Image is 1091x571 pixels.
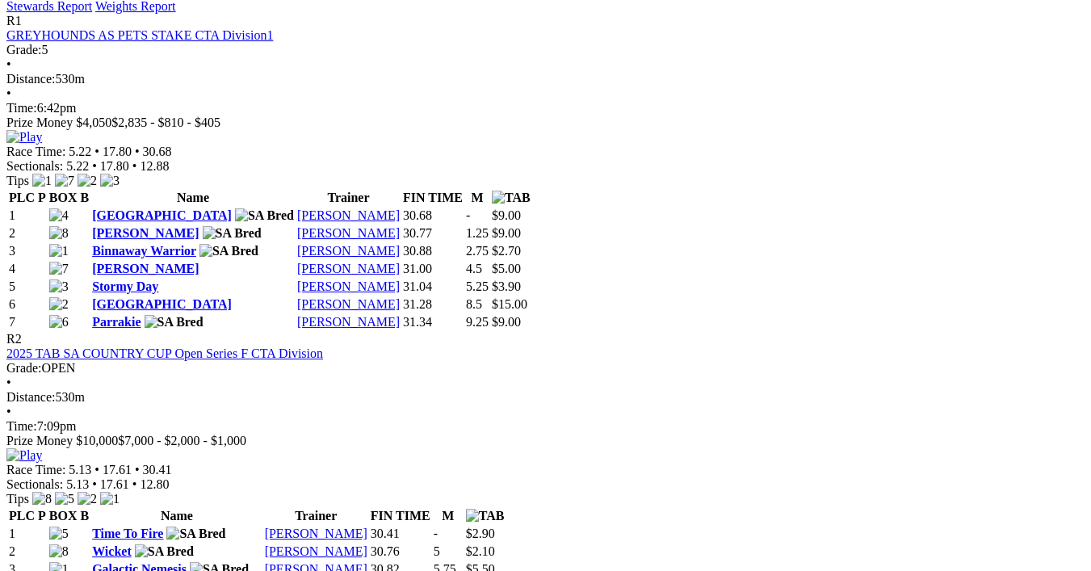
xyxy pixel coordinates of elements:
[8,208,47,224] td: 1
[6,361,1073,376] div: OPEN
[370,544,431,560] td: 30.76
[6,72,55,86] span: Distance:
[466,226,489,240] text: 1.25
[91,508,262,524] th: Name
[6,405,11,418] span: •
[49,315,69,330] img: 6
[92,527,163,540] a: Time To Fire
[92,477,97,491] span: •
[199,244,258,258] img: SA Bred
[6,419,37,433] span: Time:
[80,191,89,204] span: B
[8,526,47,542] td: 1
[6,57,11,71] span: •
[203,226,262,241] img: SA Bred
[32,174,52,188] img: 1
[6,101,37,115] span: Time:
[6,477,63,491] span: Sectionals:
[6,159,63,173] span: Sectionals:
[492,208,521,222] span: $9.00
[466,315,489,329] text: 9.25
[370,526,431,542] td: 30.41
[466,297,482,311] text: 8.5
[49,527,69,541] img: 5
[6,101,1073,115] div: 6:42pm
[492,191,531,205] img: TAB
[466,208,470,222] text: -
[78,492,97,506] img: 2
[100,159,129,173] span: 17.80
[78,174,97,188] img: 2
[235,208,294,223] img: SA Bred
[402,279,464,295] td: 31.04
[6,390,1073,405] div: 530m
[143,463,172,477] span: 30.41
[6,346,323,360] a: 2025 TAB SA COUNTRY CUP Open Series F CTA Division
[6,419,1073,434] div: 7:09pm
[103,463,132,477] span: 17.61
[465,190,489,206] th: M
[132,159,137,173] span: •
[297,315,400,329] a: [PERSON_NAME]
[140,477,169,491] span: 12.80
[297,208,400,222] a: [PERSON_NAME]
[6,376,11,389] span: •
[264,508,368,524] th: Trainer
[145,315,204,330] img: SA Bred
[466,279,489,293] text: 5.25
[100,492,120,506] img: 1
[265,527,367,540] a: [PERSON_NAME]
[132,477,137,491] span: •
[49,279,69,294] img: 3
[80,509,89,523] span: B
[297,297,400,311] a: [PERSON_NAME]
[38,509,46,523] span: P
[8,279,47,295] td: 5
[297,279,400,293] a: [PERSON_NAME]
[111,115,220,129] span: $2,835 - $810 - $405
[103,145,132,158] span: 17.80
[402,225,464,241] td: 30.77
[402,208,464,224] td: 30.68
[6,43,42,57] span: Grade:
[38,191,46,204] span: P
[92,244,196,258] a: Binnaway Warrior
[8,243,47,259] td: 3
[492,226,521,240] span: $9.00
[92,159,97,173] span: •
[6,28,273,42] a: GREYHOUNDS AS PETS STAKE CTA Division1
[49,544,69,559] img: 8
[69,145,91,158] span: 5.22
[492,244,521,258] span: $2.70
[6,130,42,145] img: Play
[49,226,69,241] img: 8
[6,463,65,477] span: Race Time:
[91,190,295,206] th: Name
[32,492,52,506] img: 8
[466,544,495,558] span: $2.10
[55,174,74,188] img: 7
[49,297,69,312] img: 2
[434,544,440,558] text: 5
[66,477,89,491] span: 5.13
[8,544,47,560] td: 2
[434,527,438,540] text: -
[6,492,29,506] span: Tips
[8,261,47,277] td: 4
[92,315,141,329] a: Parrakie
[118,434,246,447] span: $7,000 - $2,000 - $1,000
[6,448,42,463] img: Play
[492,315,521,329] span: $9.00
[143,145,172,158] span: 30.68
[265,544,367,558] a: [PERSON_NAME]
[94,145,99,158] span: •
[8,296,47,313] td: 6
[100,174,120,188] img: 3
[6,43,1073,57] div: 5
[92,297,232,311] a: [GEOGRAPHIC_DATA]
[92,208,232,222] a: [GEOGRAPHIC_DATA]
[297,262,400,275] a: [PERSON_NAME]
[492,297,527,311] span: $15.00
[9,191,35,204] span: PLC
[402,190,464,206] th: FIN TIME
